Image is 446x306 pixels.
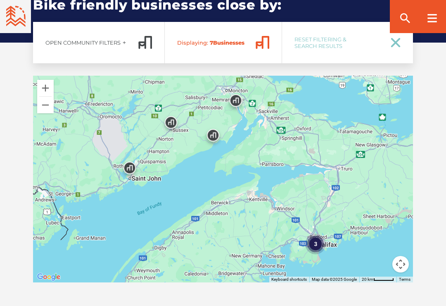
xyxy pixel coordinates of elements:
[312,277,357,282] span: Map data ©2025 Google
[37,80,54,96] button: Zoom in
[33,22,164,63] a: Open Community Filtersadd
[177,39,208,46] span: Displaying:
[399,12,412,25] ion-icon: search
[294,36,380,49] span: Reset Filtering & Search Results
[35,272,62,282] a: Open this area in Google Maps (opens a new window)
[177,39,249,46] span: Business
[359,277,396,282] button: Map Scale: 20 km per 46 pixels
[392,256,409,273] button: Map camera controls
[271,277,307,282] button: Keyboard shortcuts
[305,234,326,254] div: 3
[45,39,121,46] span: Open Community Filters
[362,277,373,282] span: 20 km
[282,22,413,63] a: Reset Filtering & Search Results
[238,39,244,46] span: es
[37,97,54,113] button: Zoom out
[399,277,410,282] a: Terms (opens in new tab)
[121,40,127,45] ion-icon: add
[210,39,213,46] span: 7
[35,272,62,282] img: Google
